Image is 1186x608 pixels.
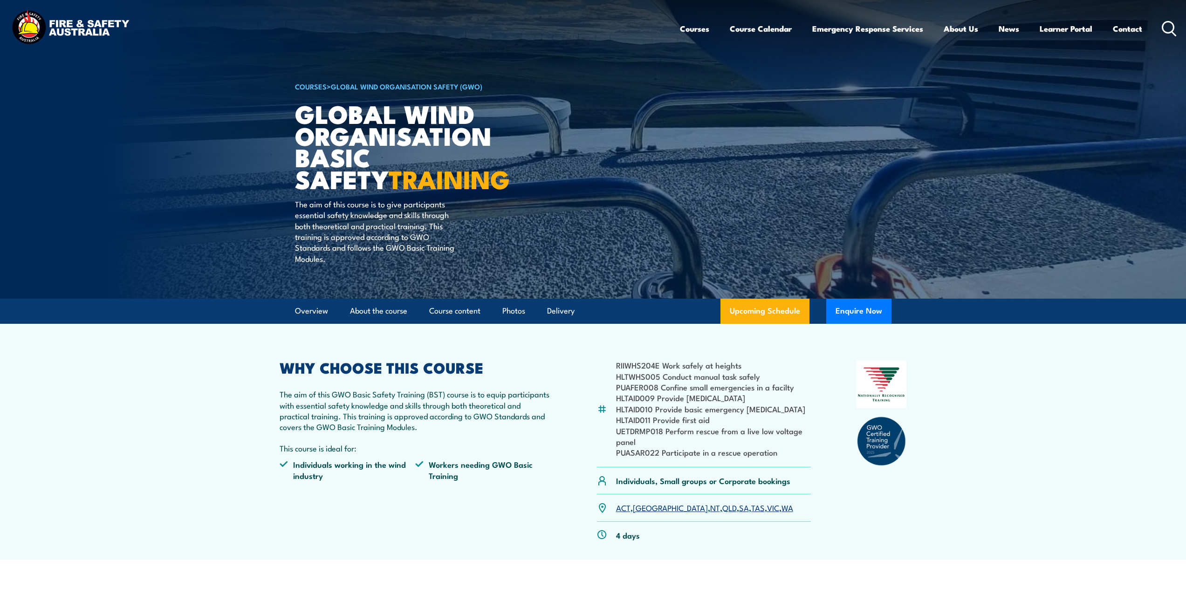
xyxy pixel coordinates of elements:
a: COURSES [295,81,327,91]
h1: Global Wind Organisation Basic Safety [295,102,525,190]
li: Workers needing GWO Basic Training [415,459,551,481]
a: Overview [295,299,328,323]
li: HLTAID010 Provide basic emergency [MEDICAL_DATA] [616,403,811,414]
a: VIC [767,502,779,513]
li: HLTAID011 Provide first aid [616,414,811,425]
a: Upcoming Schedule [720,299,809,324]
li: PUASAR022 Participate in a rescue operation [616,447,811,458]
a: Photos [502,299,525,323]
p: 4 days [616,530,640,540]
img: GWO_badge_2025-a [857,416,907,466]
a: TAS [751,502,765,513]
a: WA [782,502,793,513]
a: Course content [429,299,480,323]
li: HLTWHS005 Conduct manual task safely [616,371,811,382]
p: The aim of this GWO Basic Safety Training (BST) course is to equip participants with essential sa... [280,389,552,432]
a: Contact [1113,16,1142,41]
li: PUAFER008 Confine small emergencies in a facilty [616,382,811,392]
a: Learner Portal [1040,16,1092,41]
a: [GEOGRAPHIC_DATA] [633,502,708,513]
li: RIIWHS204E Work safely at heights [616,360,811,370]
p: , , , , , , , [616,502,793,513]
a: About Us [944,16,978,41]
a: Global Wind Organisation Safety (GWO) [331,81,482,91]
p: This course is ideal for: [280,443,552,453]
button: Enquire Now [826,299,891,324]
a: Courses [680,16,709,41]
h2: WHY CHOOSE THIS COURSE [280,361,552,374]
li: UETDRMP018 Perform rescue from a live low voltage panel [616,425,811,447]
strong: TRAINING [389,159,510,198]
a: ACT [616,502,631,513]
p: The aim of this course is to give participants essential safety knowledge and skills through both... [295,198,465,264]
a: QLD [722,502,737,513]
a: News [999,16,1019,41]
img: Nationally Recognised Training logo. [857,361,907,408]
a: SA [739,502,749,513]
p: Individuals, Small groups or Corporate bookings [616,475,790,486]
a: Delivery [547,299,575,323]
a: NT [710,502,720,513]
li: Individuals working in the wind industry [280,459,416,481]
a: About the course [350,299,407,323]
h6: > [295,81,525,92]
li: HLTAID009 Provide [MEDICAL_DATA] [616,392,811,403]
a: Emergency Response Services [812,16,923,41]
a: Course Calendar [730,16,792,41]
